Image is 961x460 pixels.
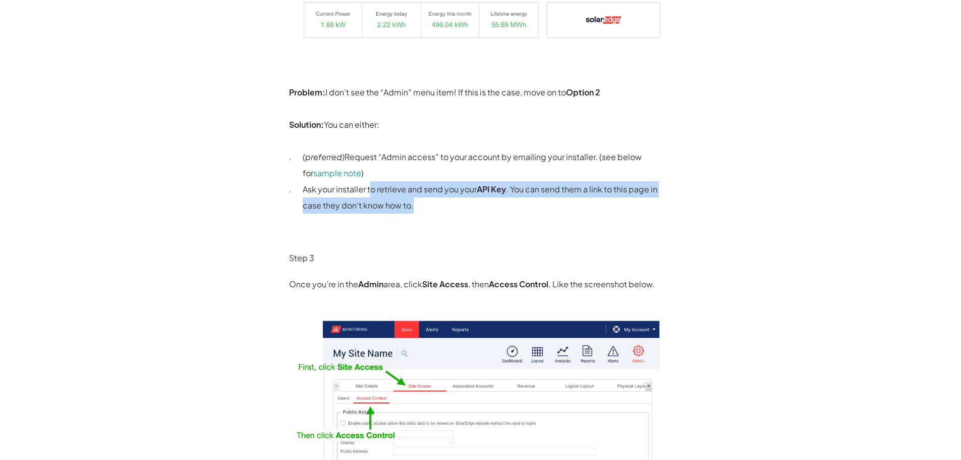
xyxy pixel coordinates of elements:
p: I don’t see the “Admin” menu item! If this is the case, move on to You can either: [289,84,672,133]
strong: Admin [358,279,383,289]
strong: Option 2 [566,87,600,97]
a: sample note [313,168,361,178]
strong: Site Access [422,279,468,289]
em: (preferred) [303,151,345,162]
strong: API Key [477,184,506,194]
p: Step 3 [289,250,672,266]
strong: Solution: [289,119,324,130]
p: Request “Admin access” to your account by emailing your installer. (see below for ) [303,149,672,181]
p: Once you’re in the area, click , then . Like the screenshot below. [289,276,672,292]
strong: Problem: [289,87,325,97]
strong: Access Control [489,279,548,289]
p: Ask your installer to retrieve and send you your . You can send them a link to this page in case ... [303,181,672,214]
